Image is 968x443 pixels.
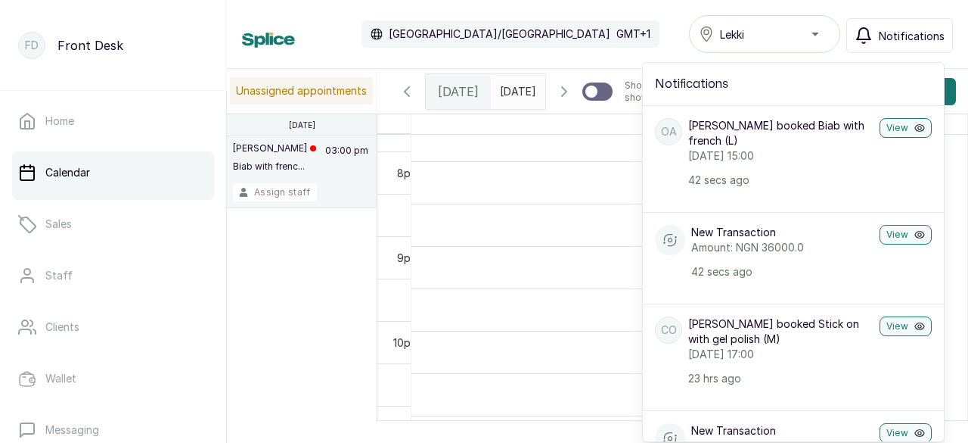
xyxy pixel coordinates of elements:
[655,75,932,93] h2: Notifications
[390,335,422,351] div: 10pm
[393,420,422,435] div: 11pm
[880,423,932,443] button: View
[289,120,315,129] p: [DATE]
[45,114,74,129] p: Home
[45,423,99,438] p: Messaging
[688,347,873,362] p: [DATE] 17:00
[233,183,317,201] button: Assign staff
[233,142,316,154] p: [PERSON_NAME]
[12,254,214,297] a: Staff
[25,38,39,53] p: FD
[394,250,422,266] div: 9pm
[45,268,73,283] p: Staff
[880,317,932,336] button: View
[323,142,371,183] p: 03:00 pm
[12,100,214,142] a: Home
[394,165,422,181] div: 8pm
[879,28,945,44] span: Notifications
[691,240,873,255] p: Amount: NGN 36000.0
[45,165,90,180] p: Calendar
[688,317,873,347] p: [PERSON_NAME] booked Stick on with gel polish (M)
[720,27,744,42] span: Lekki
[57,36,123,55] p: Front Desk
[12,306,214,348] a: Clients
[616,27,650,42] p: GMT+1
[45,320,79,335] p: Clients
[12,151,214,194] a: Calendar
[880,118,932,138] button: View
[691,264,873,279] p: 42 secs ago
[12,357,214,400] a: Wallet
[689,15,840,53] button: Lekki
[688,148,873,164] p: [DATE] 15:00
[661,124,677,139] p: Oa
[691,225,873,240] p: New Transaction
[846,18,953,53] button: Notifications
[12,203,214,245] a: Sales
[389,27,610,42] p: [GEOGRAPHIC_DATA]/[GEOGRAPHIC_DATA]
[625,80,715,104] p: Show no-show/cancelled
[688,173,873,188] p: 42 secs ago
[426,74,491,109] div: [DATE]
[691,423,873,438] p: New Transaction
[688,371,873,386] p: 23 hrs ago
[230,77,373,105] p: Unassigned appointments
[45,217,72,232] p: Sales
[233,161,316,173] p: Biab with frenc...
[688,118,873,148] p: [PERSON_NAME] booked Biab with french (L)
[880,225,932,245] button: View
[661,323,677,338] p: CO
[438,83,479,101] span: [DATE]
[45,371,76,386] p: Wallet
